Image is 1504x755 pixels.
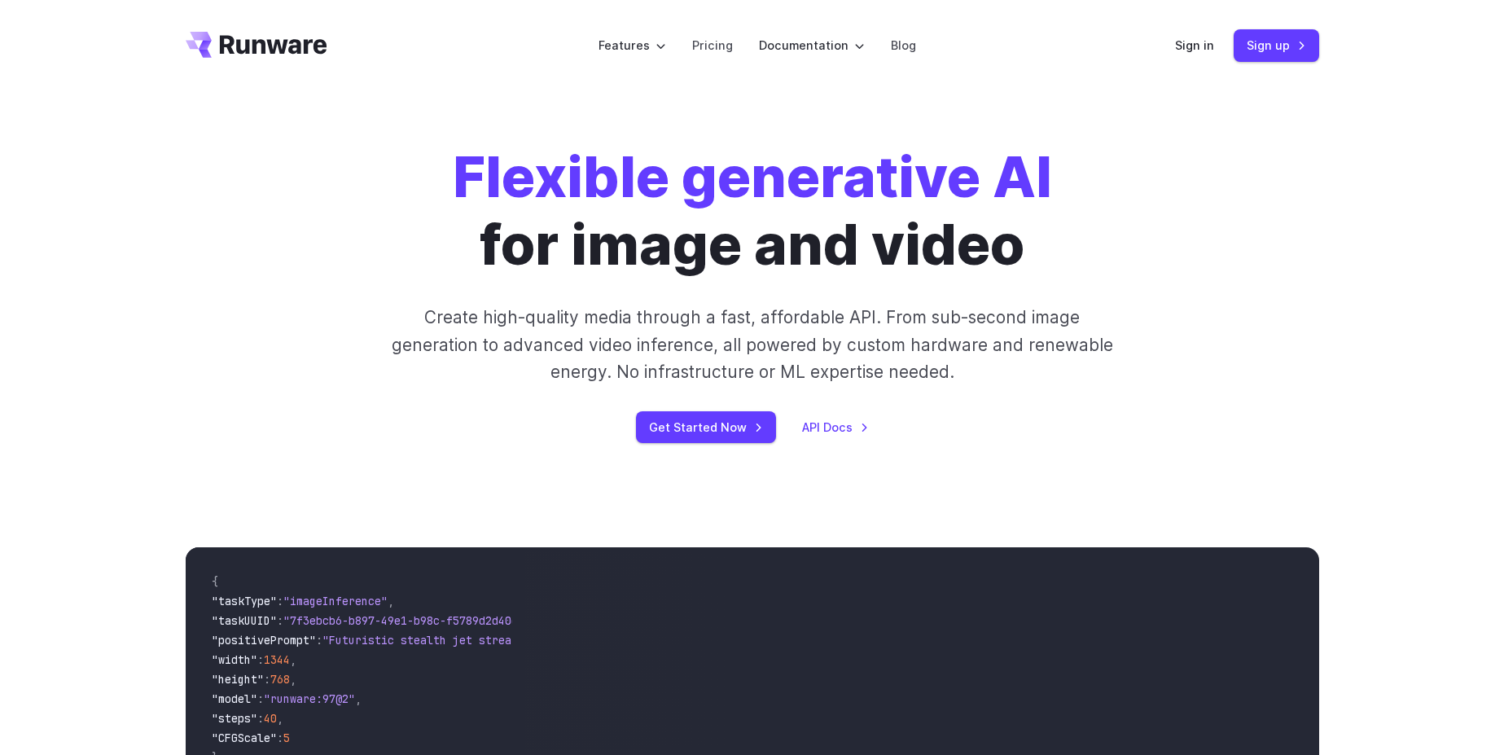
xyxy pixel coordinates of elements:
[212,731,277,745] span: "CFGScale"
[283,731,290,745] span: 5
[453,143,1052,278] h1: for image and video
[322,633,915,647] span: "Futuristic stealth jet streaking through a neon-lit cityscape with glowing purple exhaust"
[212,711,257,726] span: "steps"
[316,633,322,647] span: :
[257,652,264,667] span: :
[264,691,355,706] span: "runware:97@2"
[212,652,257,667] span: "width"
[290,652,296,667] span: ,
[283,594,388,608] span: "imageInference"
[270,672,290,687] span: 768
[636,411,776,443] a: Get Started Now
[212,691,257,706] span: "model"
[802,418,869,437] a: API Docs
[257,691,264,706] span: :
[212,574,218,589] span: {
[692,36,733,55] a: Pricing
[257,711,264,726] span: :
[1234,29,1319,61] a: Sign up
[277,711,283,726] span: ,
[277,594,283,608] span: :
[277,613,283,628] span: :
[388,594,394,608] span: ,
[1175,36,1214,55] a: Sign in
[453,143,1052,211] strong: Flexible generative AI
[759,36,865,55] label: Documentation
[283,613,531,628] span: "7f3ebcb6-b897-49e1-b98c-f5789d2d40d7"
[277,731,283,745] span: :
[212,633,316,647] span: "positivePrompt"
[212,613,277,628] span: "taskUUID"
[389,304,1115,385] p: Create high-quality media through a fast, affordable API. From sub-second image generation to adv...
[264,652,290,667] span: 1344
[212,672,264,687] span: "height"
[355,691,362,706] span: ,
[186,32,327,58] a: Go to /
[264,672,270,687] span: :
[212,594,277,608] span: "taskType"
[599,36,666,55] label: Features
[891,36,916,55] a: Blog
[290,672,296,687] span: ,
[264,711,277,726] span: 40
